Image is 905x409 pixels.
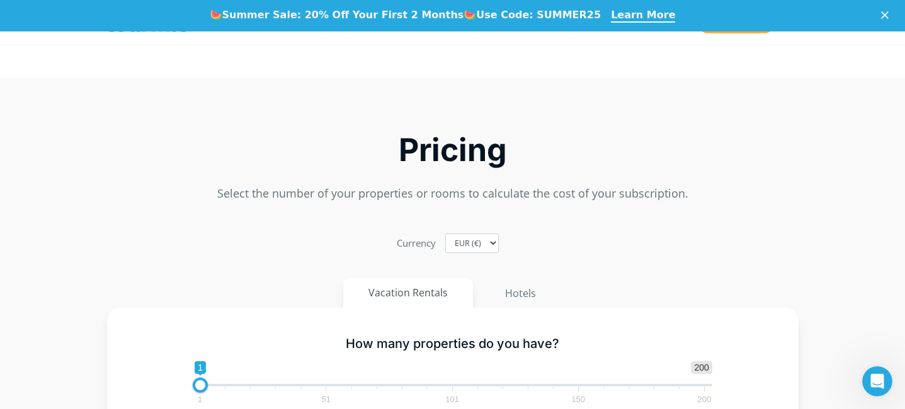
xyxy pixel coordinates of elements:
[222,9,464,21] b: Summer Sale: 20% Off Your First 2 Months
[443,396,461,402] span: 101
[696,396,714,402] span: 200
[107,135,799,165] h2: Pricing
[196,396,204,402] span: 1
[397,235,436,252] label: Currency
[881,11,894,19] div: Close
[476,9,601,21] b: Use Code: SUMMER25
[862,366,892,396] iframe: Intercom live chat
[343,278,473,308] button: Vacation Rentals
[210,9,601,21] div: 🍉 🍉
[107,185,799,202] p: Select the number of your properties or rooms to calculate the cost of your subscription.
[320,396,333,402] span: 51
[193,336,712,352] h5: How many properties do you have?
[479,278,562,308] button: Hotels
[691,361,712,374] span: 200
[611,9,675,23] a: Learn More
[569,396,587,402] span: 150
[195,361,206,374] span: 1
